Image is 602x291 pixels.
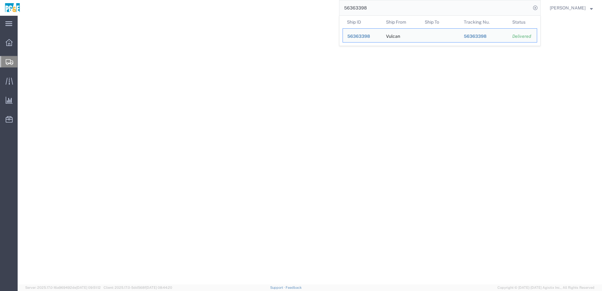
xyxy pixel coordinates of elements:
[512,33,532,40] div: Delivered
[386,29,400,42] div: Vulcan
[382,16,421,28] th: Ship From
[347,34,370,39] span: 56363398
[25,286,101,289] span: Server: 2025.17.0-16a969492de
[270,286,286,289] a: Support
[286,286,302,289] a: Feedback
[464,34,486,39] span: 56363398
[420,16,459,28] th: Ship To
[550,4,586,11] span: Evelyn Angel
[343,16,540,46] table: Search Results
[4,3,20,13] img: logo
[459,16,508,28] th: Tracking Nu.
[549,4,593,12] button: [PERSON_NAME]
[146,286,172,289] span: [DATE] 08:44:20
[104,286,172,289] span: Client: 2025.17.0-5dd568f
[18,16,602,284] iframe: FS Legacy Container
[343,16,382,28] th: Ship ID
[508,16,537,28] th: Status
[497,285,594,290] span: Copyright © [DATE]-[DATE] Agistix Inc., All Rights Reserved
[464,33,504,40] div: 56363398
[76,286,101,289] span: [DATE] 09:51:12
[347,33,377,40] div: 56363398
[339,0,531,15] input: Search for shipment number, reference number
